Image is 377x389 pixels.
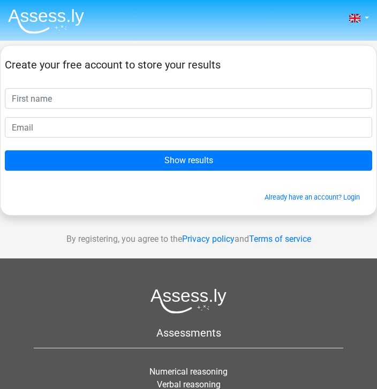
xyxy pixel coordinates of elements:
[5,117,372,138] input: Email
[265,193,360,201] a: Already have an account? Login
[5,88,372,109] input: First name
[249,234,311,244] a: Terms of service
[8,9,84,34] img: Assessly
[150,288,227,314] img: Assessly logo
[34,326,343,339] h5: Assessments
[5,150,372,171] input: Show results
[182,234,235,244] a: Privacy policy
[149,367,228,377] a: Numerical reasoning
[5,58,372,71] h5: Create your free account to store your results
